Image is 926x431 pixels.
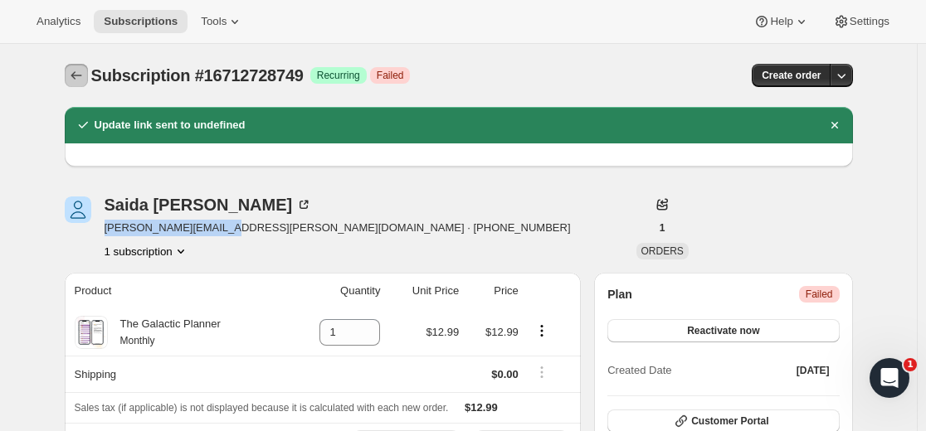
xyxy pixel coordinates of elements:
[787,359,840,382] button: [DATE]
[529,363,555,381] button: Shipping actions
[65,273,288,309] th: Product
[120,335,155,346] small: Monthly
[464,273,524,309] th: Price
[641,245,684,257] span: ORDERS
[797,364,830,377] span: [DATE]
[465,401,498,414] span: $12.99
[65,64,88,87] button: Subscriptions
[95,117,246,133] h2: Update link sent to undefined
[850,15,889,28] span: Settings
[105,243,189,259] button: Product actions
[108,316,221,349] div: The Galactic Planner
[607,362,671,379] span: Created Date
[201,15,227,28] span: Tools
[104,15,178,28] span: Subscriptions
[752,64,831,87] button: Create order
[904,358,917,371] span: 1
[385,273,464,309] th: Unit Price
[65,356,288,392] th: Shipping
[94,10,188,33] button: Subscriptions
[426,326,459,338] span: $12.99
[743,10,819,33] button: Help
[650,216,675,240] button: 1
[687,324,759,337] span: Reactivate now
[377,69,404,82] span: Failed
[91,66,304,85] span: Subscription #16712728749
[76,316,105,349] img: product img
[105,220,571,236] span: [PERSON_NAME][EMAIL_ADDRESS][PERSON_NAME][DOMAIN_NAME] · [PHONE_NUMBER]
[607,319,839,342] button: Reactivate now
[660,221,665,235] span: 1
[823,114,846,137] button: Dismiss notification
[37,15,80,28] span: Analytics
[317,69,360,82] span: Recurring
[529,322,555,340] button: Product actions
[806,288,833,301] span: Failed
[65,196,91,223] span: Saida Byrne
[75,402,449,414] span: Sales tax (if applicable) is not displayed because it is calculated with each new order.
[191,10,253,33] button: Tools
[770,15,792,28] span: Help
[762,69,821,82] span: Create order
[691,414,768,428] span: Customer Portal
[27,10,90,33] button: Analytics
[870,358,909,398] iframe: Intercom live chat
[491,368,519,380] span: $0.00
[607,286,632,303] h2: Plan
[288,273,386,309] th: Quantity
[485,326,519,338] span: $12.99
[823,10,899,33] button: Settings
[105,196,313,213] div: Saida [PERSON_NAME]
